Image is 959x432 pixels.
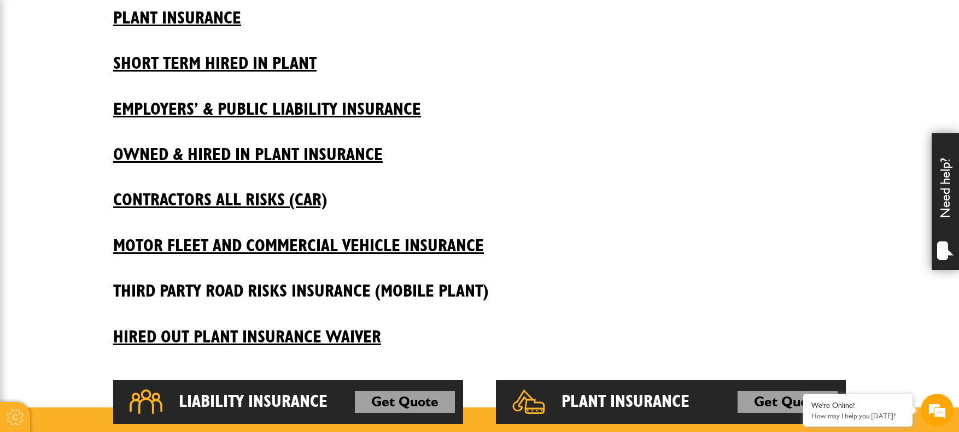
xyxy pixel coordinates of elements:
div: We're Online! [811,401,904,410]
a: Motor Fleet and Commercial Vehicle Insurance [113,219,846,256]
h2: Liability Insurance [179,391,328,413]
div: Need help? [932,133,959,270]
a: Employers’ & Public Liability Insurance [113,82,846,120]
a: Hired Out Plant Insurance Waiver [113,310,846,347]
a: Third Party Road Risks Insurance (Mobile Plant) [113,264,846,301]
a: Owned & Hired In Plant Insurance [113,128,846,165]
a: Get Quote [738,391,838,413]
h2: Plant Insurance [562,391,689,413]
p: How may I help you today? [811,412,904,420]
a: Contractors All Risks (CAR) [113,173,846,210]
a: Short Term Hired In Plant [113,37,846,74]
a: Get Quote [355,391,455,413]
